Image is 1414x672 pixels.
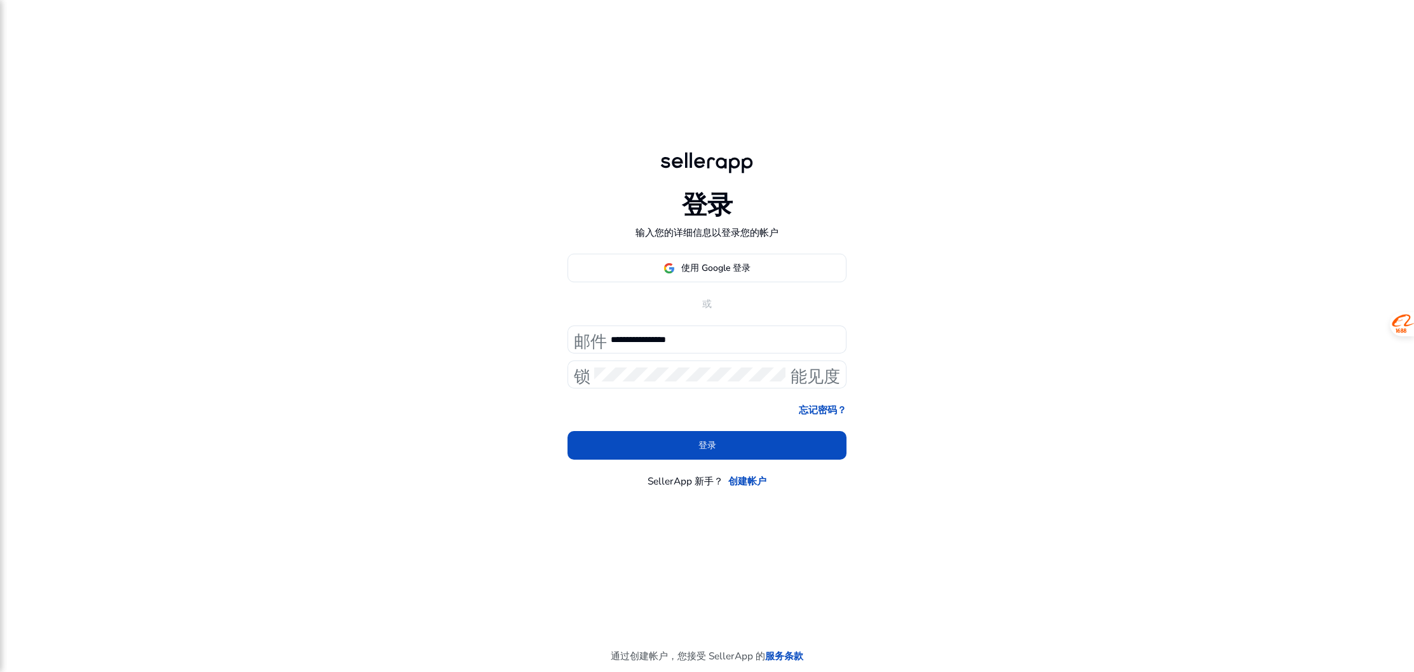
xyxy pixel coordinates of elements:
span: 登录 [698,439,716,452]
a: 创建帐户 [728,474,766,488]
p: 或 [568,296,847,311]
button: 使用 Google 登录 [568,254,847,282]
a: 忘记密码？ [799,402,846,417]
a: 服务条款 [765,648,803,663]
span: 能见度 [791,366,840,382]
span: 邮件 [574,331,607,347]
button: 登录 [568,431,847,460]
p: 输入您的详细信息以登录您的帐户 [636,225,778,240]
span: 锁 [574,366,590,382]
h1: 登录 [682,191,733,221]
p: SellerApp 新手？ [648,474,723,488]
span: 使用 Google 登录 [681,261,751,275]
font: 通过创建帐户，您接受 SellerApp 的 [611,649,765,662]
img: google-logo.svg [663,263,675,274]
